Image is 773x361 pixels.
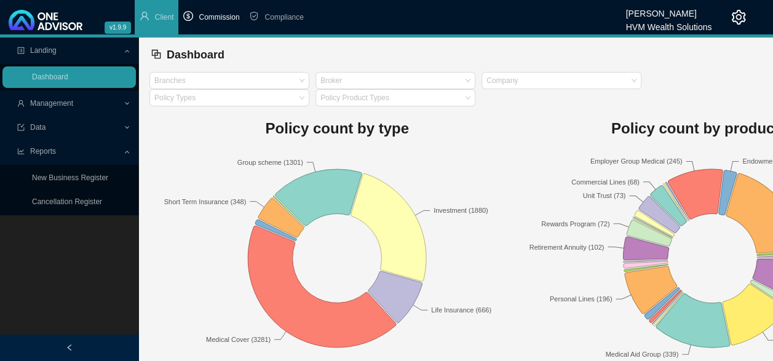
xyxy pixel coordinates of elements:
h1: Policy count by type [149,116,525,141]
img: 2df55531c6924b55f21c4cf5d4484680-logo-light.svg [9,10,82,30]
span: profile [17,47,25,54]
span: Commission [199,13,239,22]
span: user [17,100,25,107]
span: user [140,11,149,21]
text: Commercial Lines (68) [571,178,640,186]
text: Short Term Insurance (348) [164,198,247,205]
span: Client [155,13,174,22]
span: block [151,49,162,60]
text: Medical Aid Group (339) [606,351,679,358]
span: Reports [30,147,56,156]
span: line-chart [17,148,25,155]
span: dollar [183,11,193,21]
text: Investment (1880) [434,207,488,214]
text: Retirement Annuity (102) [529,244,605,251]
span: Management [30,99,73,108]
text: Medical Cover (3281) [206,336,271,343]
span: v1.9.9 [105,22,131,34]
span: Data [30,123,46,132]
a: Dashboard [32,73,68,81]
text: Personal Lines (196) [550,295,612,303]
span: Landing [30,46,57,55]
text: Employer Group Medical (245) [590,158,683,165]
text: Group scheme (1301) [237,159,303,166]
span: Dashboard [167,49,224,61]
span: import [17,124,25,131]
span: safety [249,11,259,21]
a: Cancellation Register [32,197,102,206]
text: Rewards Program (72) [541,220,609,228]
span: left [66,344,73,351]
span: Compliance [264,13,303,22]
span: setting [731,10,746,25]
div: [PERSON_NAME] [625,3,712,17]
text: Unit Trust (73) [583,192,626,200]
text: Life Insurance (666) [431,306,491,314]
a: New Business Register [32,173,108,182]
div: HVM Wealth Solutions [625,17,712,30]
